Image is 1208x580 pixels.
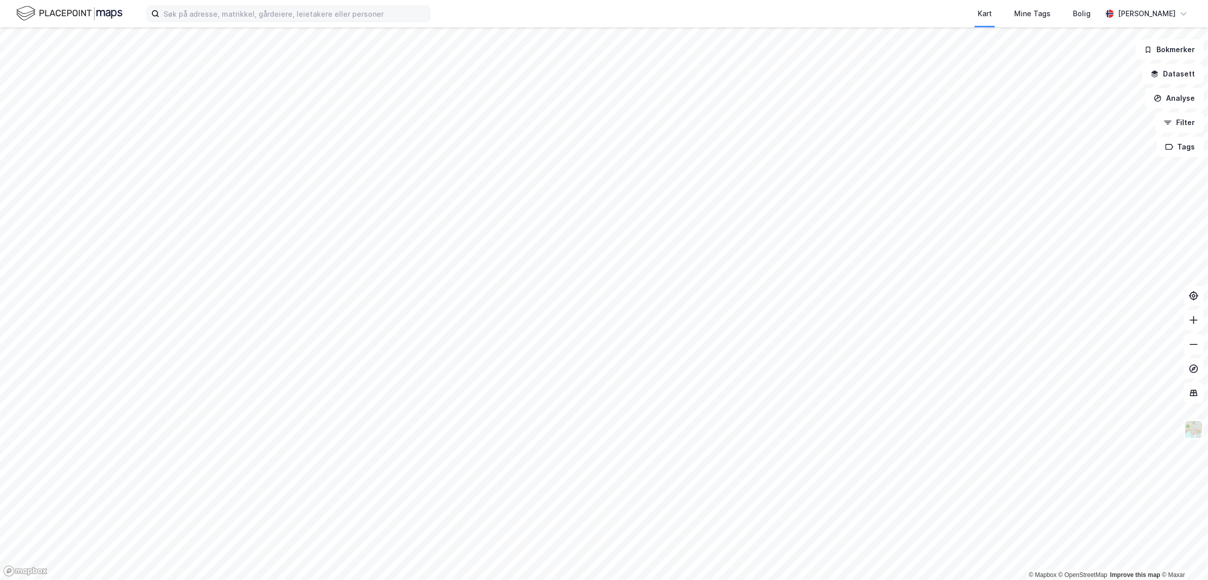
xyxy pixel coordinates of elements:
[16,5,122,22] img: logo.f888ab2527a4732fd821a326f86c7f29.svg
[1014,8,1051,20] div: Mine Tags
[1073,8,1091,20] div: Bolig
[1118,8,1176,20] div: [PERSON_NAME]
[1157,531,1208,580] div: Kontrollprogram for chat
[1157,531,1208,580] iframe: Chat Widget
[159,6,430,21] input: Søk på adresse, matrikkel, gårdeiere, leietakere eller personer
[978,8,992,20] div: Kart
